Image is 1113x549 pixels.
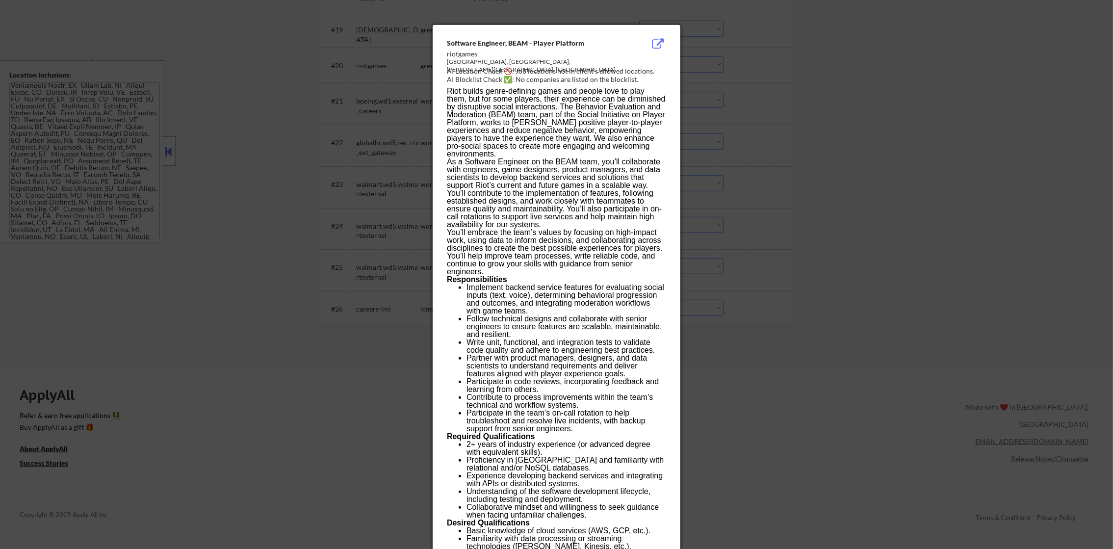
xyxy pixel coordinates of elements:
[447,49,617,59] div: riotgames
[466,284,666,315] li: Implement backend service features for evaluating social inputs (text, voice), determining behavi...
[466,456,666,472] li: Proficiency in [GEOGRAPHIC_DATA] and familiarity with relational and/or NoSQL databases.
[466,409,666,433] li: Participate in the team’s on-call rotation to help troubleshoot and resolve live incidents, with ...
[447,432,535,441] strong: Required Qualifications
[447,75,670,84] div: AI Blocklist Check ✅: No companies are listed on the blocklist.
[447,519,530,527] strong: Desired Qualifications
[466,315,666,339] li: Follow technical designs and collaborate with senior engineers to ensure features are scalable, m...
[466,441,666,456] li: 2+ years of industry experience (or advanced degree with equivalent skills).
[447,229,666,276] p: You’ll embrace the team’s values by focusing on high-impact work, using data to inform decisions,...
[447,275,507,284] strong: Responsibilities
[466,339,666,354] li: Write unit, functional, and integration tests to validate code quality and adhere to engineering ...
[466,378,666,393] li: Participate in code reviews, incorporating feedback and learning from others.
[447,158,666,229] p: As a Software Engineer on the BEAM team, you’ll collaborate with engineers, game designers, produ...
[466,488,666,503] li: Understanding of the software development lifecycle, including testing and deployment.
[466,393,666,409] li: Contribute to process improvements within the team’s technical and workflow systems.
[447,87,666,158] p: Riot builds genre-defining games and people love to play them, but for some players, their experi...
[466,472,666,488] li: Experience developing backend services and integrating with APIs or distributed systems.
[447,58,617,75] div: [GEOGRAPHIC_DATA], [GEOGRAPHIC_DATA]; [PERSON_NAME][GEOGRAPHIC_DATA], [GEOGRAPHIC_DATA]
[447,38,617,48] div: Software Engineer, BEAM - Player Platform
[466,503,666,519] li: Collaborative mindset and willingness to seek guidance when facing unfamiliar challenges.
[466,354,666,378] li: Partner with product managers, designers, and data scientists to understand requirements and deli...
[466,527,666,535] li: Basic knowledge of cloud services (AWS, GCP, etc.).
